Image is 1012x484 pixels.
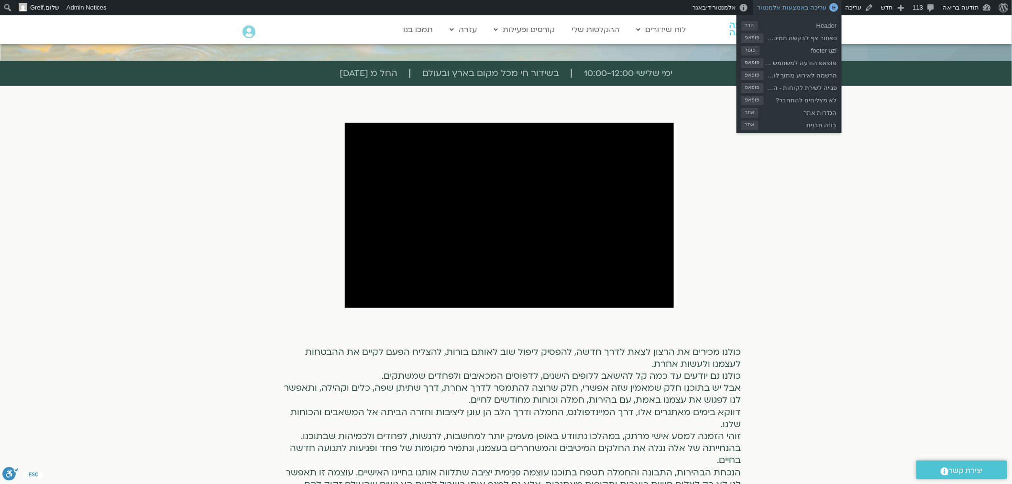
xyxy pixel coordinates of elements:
[764,55,837,68] span: פופאפ הודעה למשתמש לא רשום
[741,108,759,118] span: אתר
[632,21,691,39] a: לוח שידורים
[489,21,560,39] a: קורסים ופעילות
[916,461,1007,479] a: יצירת קשר
[567,21,625,39] a: ההקלטות שלי
[741,46,760,55] span: פוטר
[737,43,842,55] a: footer uziפוטר
[399,21,438,39] a: תמכו בנו
[759,118,837,130] span: בונה תבנית
[737,68,842,80] a: הרשמה לאירוע מתוך לוח האירועיםפופאפ
[741,71,764,80] span: פופאפ
[422,66,559,81] span: בשידור חי מכל מקום בארץ ובעולם
[730,22,772,37] img: תודעה בריאה
[737,118,842,130] a: בונה תבניתאתר
[758,18,837,31] span: Header
[741,21,758,31] span: הדר
[764,68,837,80] span: הרשמה לאירוע מתוך לוח האירועים
[584,66,672,81] span: ימי שלישי 10:00-12:00
[949,464,983,477] span: יצירת קשר
[737,105,842,118] a: הגדרות אתראתר
[741,58,764,68] span: פופאפ
[764,93,837,105] span: לא מצליחים להתחבר?
[737,31,842,43] a: כפתור צף לבקשת תמיכה והרשמה התחברות יצירת קשר לכנס שהתחילפופאפ
[760,43,837,55] span: footer uzi
[741,83,764,93] span: פופאפ
[764,80,837,93] span: פנייה לשירת לקוחות - ההודעה התקבלה
[445,21,482,39] a: עזרה
[30,4,44,11] span: Greif
[757,4,826,11] span: עריכה באמצעות אלמנטור
[759,105,837,118] span: הגדרות אתר
[345,123,674,308] iframe: אלה טולנאי - לקראת קורס העמקה
[737,18,842,31] a: Headerהדר
[340,66,397,81] span: החל מ [DATE]​
[741,33,764,43] span: פופאפ
[741,96,764,105] span: פופאפ
[737,55,842,68] a: פופאפ הודעה למשתמש לא רשוםפופאפ
[737,80,842,93] a: פנייה לשירת לקוחות - ההודעה התקבלהפופאפ
[737,93,842,105] a: לא מצליחים להתחבר?פופאפ
[764,31,837,43] span: כפתור צף לבקשת תמיכה והרשמה התחברות יצירת קשר לכנס שהתחיל
[741,121,759,130] span: אתר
